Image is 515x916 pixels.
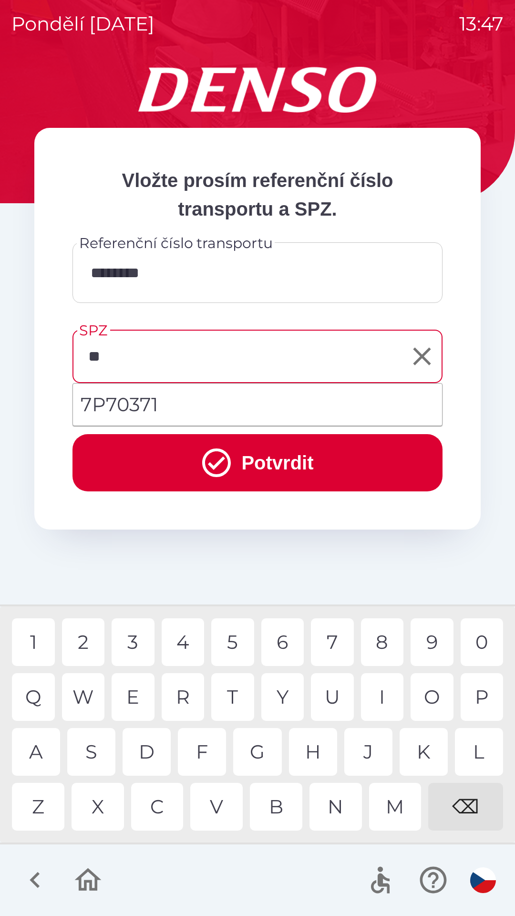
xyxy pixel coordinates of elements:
[470,867,496,893] img: cs flag
[459,10,504,38] p: 13:47
[11,10,154,38] p: pondělí [DATE]
[72,434,443,491] button: Potvrdit
[79,233,273,253] label: Referenční číslo transportu
[73,387,442,422] li: 7P70371
[72,166,443,223] p: Vložte prosím referenční číslo transportu a SPZ.
[405,339,439,374] button: Clear
[79,320,107,341] label: SPZ
[34,67,481,113] img: Logo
